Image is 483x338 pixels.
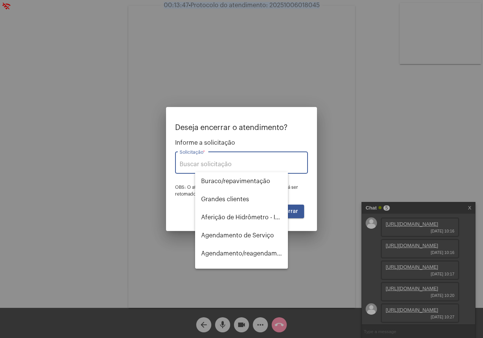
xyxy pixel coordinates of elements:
mat-icon: more_horiz [256,320,265,329]
a: [URL][DOMAIN_NAME] [386,243,438,248]
a: [URL][DOMAIN_NAME] [386,286,438,291]
span: [DATE] 10:17 [386,272,454,276]
span: Informe a solicitação [175,139,308,146]
span: ⁠Buraco/repavimentação [201,172,282,190]
a: [URL][DOMAIN_NAME] [386,307,438,313]
span: ⁠Grandes clientes [201,190,282,208]
span: 00:13:47 [164,2,189,8]
span: Protocolo do atendimento: 20251006018045 [189,2,320,8]
span: OBS: O atendimento depois de encerrado não poderá ser retomado. [175,185,298,196]
p: Deseja encerrar o atendimento? [175,124,308,132]
mat-icon: arrow_back [199,320,208,329]
span: [DATE] 10:16 [386,250,454,255]
input: Buscar solicitação [180,161,303,168]
span: 5 [383,205,390,211]
span: Alterar nome do usuário na fatura [201,263,282,281]
span: [DATE] 10:20 [386,293,454,298]
mat-icon: videocam [237,320,246,329]
mat-icon: call_end [275,320,284,329]
strong: Chat [366,202,377,214]
a: [URL][DOMAIN_NAME] [386,264,438,270]
span: Agendamento/reagendamento de serviços - informações [201,245,282,263]
span: Agendamento de Serviço [201,226,282,245]
span: Aferição de Hidrômetro - Informações [201,208,282,226]
span: • [189,2,191,8]
span: Online [378,206,381,209]
span: [DATE] 10:16 [386,229,454,233]
a: [URL][DOMAIN_NAME] [386,221,438,227]
span: [DATE] 10:27 [386,315,454,319]
input: Type a message [362,325,475,338]
mat-icon: mic [218,320,227,329]
a: X [468,202,471,214]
